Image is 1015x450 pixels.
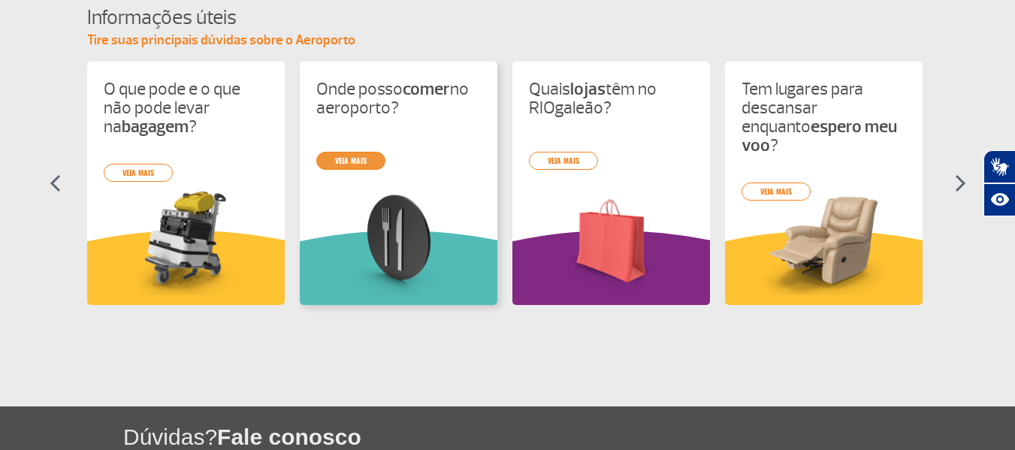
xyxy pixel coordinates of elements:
p: Tire suas principais dúvidas sobre o Aeroporto [87,32,929,50]
p: Tem lugares para descansar enquanto ? [742,80,906,155]
img: card%20informa%C3%A7%C3%B5es%204.png [742,188,906,295]
img: card%20informa%C3%A7%C3%B5es%201.png [104,188,268,295]
img: verdeInformacoesUteis.svg [300,231,497,305]
a: veja mais [104,164,173,182]
img: card%20informa%C3%A7%C3%B5es%206.png [529,188,693,295]
img: seta-direita [955,174,966,192]
img: amareloInformacoesUteis.svg [725,231,923,305]
p: O que pode e o que não pode levar na ? [104,80,268,136]
a: veja mais [742,183,811,201]
a: veja mais [316,152,385,170]
button: Abrir tradutor de língua de sinais. [983,150,1015,183]
button: Abrir recursos assistivos. [983,183,1015,216]
span: Fale conosco [217,424,361,449]
strong: espero meu voo [742,116,897,156]
img: roxoInformacoesUteis.svg [512,231,710,305]
img: card%20informa%C3%A7%C3%B5es%208.png [316,188,481,295]
h4: Informações úteis [87,4,929,32]
img: seta-esquerda [50,174,61,192]
strong: comer [403,78,450,100]
p: Quais têm no RIOgaleão? [529,80,693,117]
p: Onde posso no aeroporto? [316,80,481,117]
a: veja mais [529,152,598,170]
div: Plugin de acessibilidade da Hand Talk. [983,150,1015,216]
strong: bagagem [122,116,189,137]
strong: lojas [570,78,606,100]
img: amareloInformacoesUteis.svg [87,231,285,305]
